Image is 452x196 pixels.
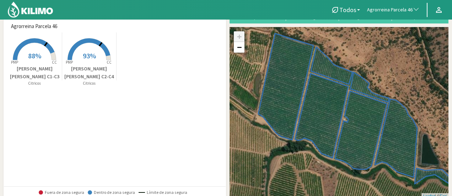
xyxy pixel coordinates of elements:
p: Citricos [62,80,117,86]
button: Reportes [392,1,445,20]
button: Riego [286,1,339,20]
tspan: CC [52,60,57,65]
span: 88% [28,51,41,60]
span: Agrorreina Parcela 46 [11,22,57,31]
span: Todos [339,6,356,14]
span: Fuera de zona segura [39,190,84,195]
tspan: CC [107,60,112,65]
p: [PERSON_NAME] [PERSON_NAME] C1-C3 [7,65,62,80]
a: Zoom in [234,31,244,42]
span: Límite de zona segura [139,190,187,195]
tspan: PMP [11,60,18,65]
img: Kilimo [7,1,54,18]
p: Citricos [7,80,62,86]
span: 93% [83,51,96,60]
tspan: PMP [66,60,73,65]
span: Agrorreina Parcela 46 [367,6,413,14]
button: Precipitaciones [233,1,286,20]
span: Dentro de zona segura [88,190,135,195]
button: Agrorreina Parcela 46 [364,2,423,18]
a: Zoom out [234,42,244,53]
button: Carga mensual [339,1,392,20]
p: [PERSON_NAME] [PERSON_NAME] C2-C4 [62,65,117,80]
